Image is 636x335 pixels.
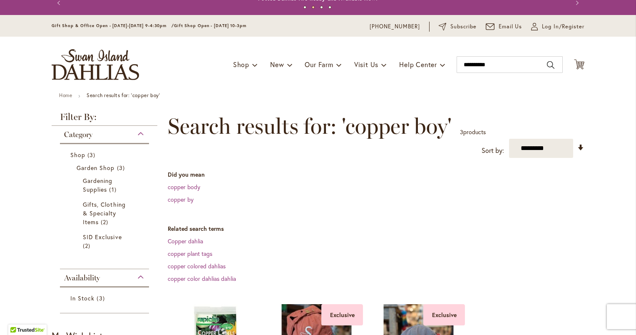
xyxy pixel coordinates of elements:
[305,60,333,69] span: Our Farm
[542,22,584,31] span: Log In/Register
[328,6,331,9] button: 4 of 4
[83,200,126,226] span: Gifts, Clothing & Specialty Items
[354,60,378,69] span: Visit Us
[168,262,226,270] a: copper colored dahlias
[64,130,92,139] span: Category
[531,22,584,31] a: Log In/Register
[109,185,118,194] span: 1
[399,60,437,69] span: Help Center
[97,294,107,302] span: 3
[87,150,97,159] span: 3
[439,22,477,31] a: Subscribe
[168,275,236,282] a: copper color dahlias dahlia
[83,232,128,250] a: SID Exclusive
[168,250,212,257] a: copper plant tags
[168,183,200,191] a: copper body
[320,6,323,9] button: 3 of 4
[117,163,127,172] span: 3
[168,237,203,245] a: Copper dahlia
[168,225,584,233] dt: Related search terms
[52,49,139,80] a: store logo
[482,143,504,158] label: Sort by:
[83,200,128,226] a: Gifts, Clothing &amp; Specialty Items
[70,294,141,302] a: In Stock 3
[270,60,284,69] span: New
[499,22,522,31] span: Email Us
[52,23,174,28] span: Gift Shop & Office Open - [DATE]-[DATE] 9-4:30pm /
[168,114,452,139] span: Search results for: 'copper boy'
[168,195,194,203] a: copper by
[83,241,92,250] span: 2
[450,22,477,31] span: Subscribe
[460,128,463,136] span: 3
[101,217,110,226] span: 2
[59,92,72,98] a: Home
[87,92,160,98] strong: Search results for: 'copper boy'
[70,151,85,159] span: Shop
[70,294,94,302] span: In Stock
[168,170,584,179] dt: Did you mean
[370,22,420,31] a: [PHONE_NUMBER]
[303,6,306,9] button: 1 of 4
[77,163,134,172] a: Garden Shop
[460,125,486,139] p: products
[174,23,246,28] span: Gift Shop Open - [DATE] 10-3pm
[486,22,522,31] a: Email Us
[77,164,115,172] span: Garden Shop
[52,112,157,126] strong: Filter By:
[83,176,128,194] a: Gardening Supplies
[83,233,122,241] span: SID Exclusive
[321,304,363,325] div: Exclusive
[64,273,100,282] span: Availability
[233,60,249,69] span: Shop
[6,305,30,329] iframe: Launch Accessibility Center
[423,304,465,325] div: Exclusive
[70,150,141,159] a: Shop
[83,177,112,193] span: Gardening Supplies
[312,6,315,9] button: 2 of 4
